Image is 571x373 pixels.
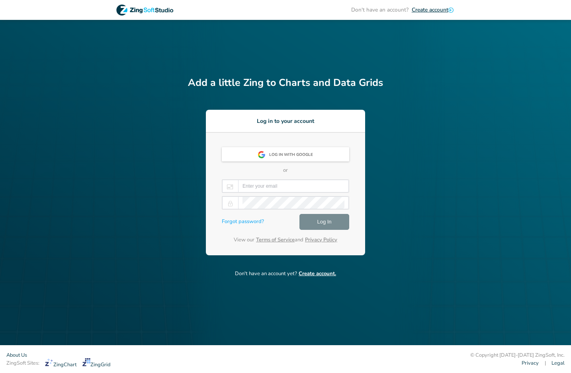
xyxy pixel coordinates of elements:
a: Privacy Policy [305,236,337,243]
h3: Log in to your account [206,117,365,125]
span: Create account. [299,270,336,277]
a: About Us [6,352,27,359]
a: Legal [551,359,565,367]
div: Log in with Google [269,148,318,162]
a: ZingGrid [82,358,111,369]
a: Terms of Service [256,236,295,243]
span: | [545,359,546,367]
div: © Copyright [DATE]-[DATE] ZingSoft, Inc. [470,352,565,359]
span: ZingSoft Sites: [6,359,39,367]
button: Log In [299,214,349,230]
h2: Add a little Zing to Charts and Data Grids [188,76,383,91]
input: Enter your email [242,180,344,192]
a: ZingChart [45,358,76,369]
span: Create account [412,6,448,14]
p: or [222,167,349,175]
a: Privacy [522,359,539,367]
p: Don't have an account yet? [188,270,383,278]
span: Log In [317,217,331,227]
p: View our and [222,236,349,244]
a: Forgot password? [222,218,264,226]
